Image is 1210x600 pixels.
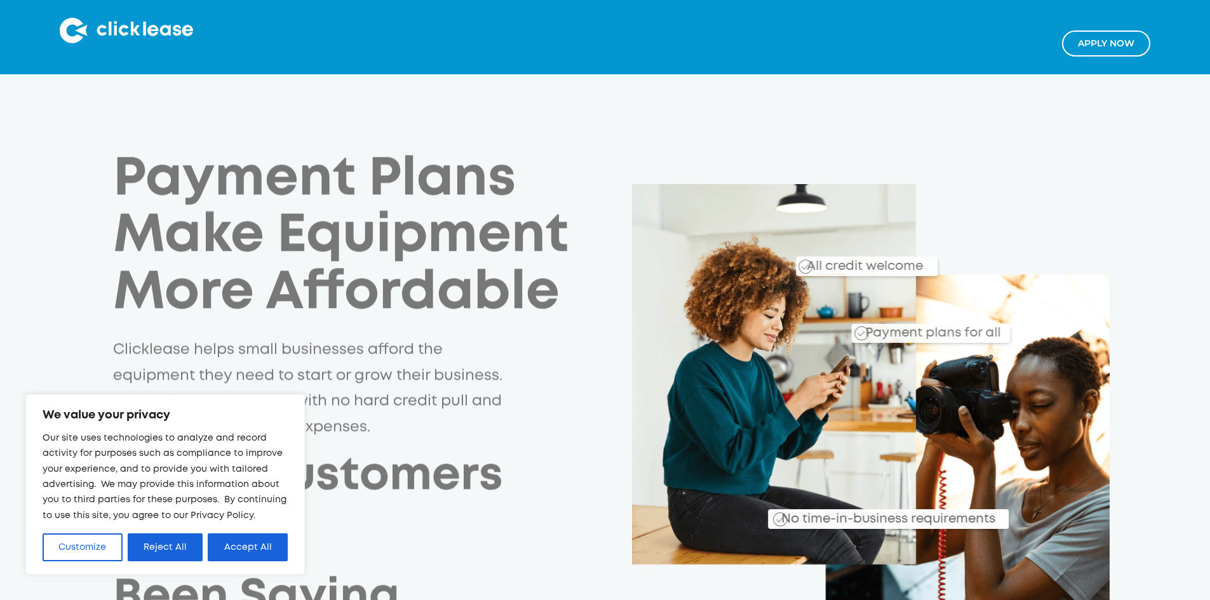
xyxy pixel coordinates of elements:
[43,408,288,423] p: We value your privacy
[798,260,812,274] img: Checkmark_callout
[773,512,787,526] img: Checkmark_callout
[708,497,1009,529] div: No time-in-business requirements
[113,152,594,322] h1: Payment Plans Make Equipment More Affordable
[1062,30,1150,57] a: Apply NOw
[756,249,938,276] div: All credit welcome
[128,533,203,561] button: Reject All
[860,317,1000,343] div: Payment plans for all
[113,337,510,440] p: Clicklease helps small businesses afford the equipment they need to start or grow their business....
[43,434,286,519] span: Our site uses technologies to analyze and record activity for purposes such as compliance to impr...
[60,18,193,43] img: Clicklease logo
[25,394,305,575] div: We value your privacy
[208,533,288,561] button: Accept All
[43,533,123,561] button: Customize
[854,327,868,341] img: Checkmark_callout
